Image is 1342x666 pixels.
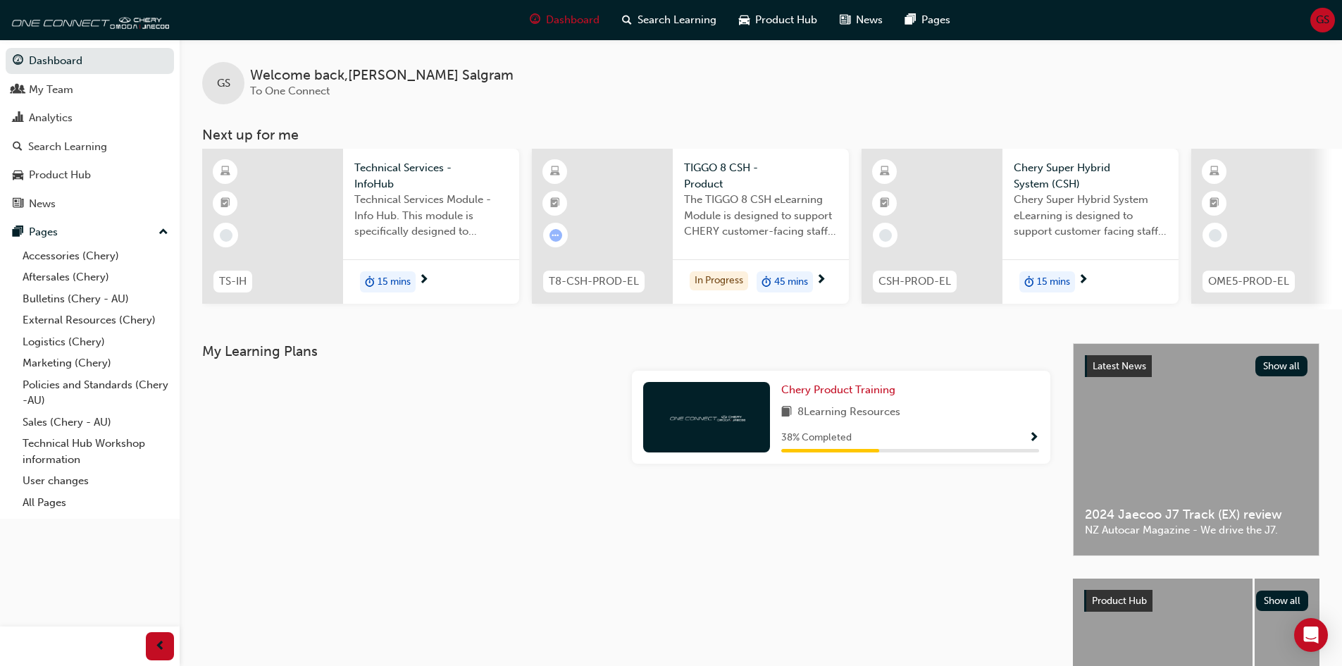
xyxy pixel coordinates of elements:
[13,141,23,154] span: search-icon
[220,163,230,181] span: learningResourceType_ELEARNING-icon
[840,11,850,29] span: news-icon
[250,68,514,84] span: Welcome back , [PERSON_NAME] Salgram
[611,6,728,35] a: search-iconSearch Learning
[880,163,890,181] span: learningResourceType_ELEARNING-icon
[1255,356,1308,376] button: Show all
[17,374,174,412] a: Policies and Standards (Chery -AU)
[1029,432,1039,445] span: Show Progress
[202,149,519,304] a: TS-IHTechnical Services - InfoHubTechnical Services Module - Info Hub. This module is specificall...
[781,430,852,446] span: 38 % Completed
[17,412,174,433] a: Sales (Chery - AU)
[6,134,174,160] a: Search Learning
[13,169,23,182] span: car-icon
[17,288,174,310] a: Bulletins (Chery - AU)
[1014,192,1167,240] span: Chery Super Hybrid System eLearning is designed to support customer facing staff with the underst...
[880,195,890,213] span: booktick-icon
[6,191,174,217] a: News
[1316,12,1329,28] span: GS
[1310,8,1335,32] button: GS
[1078,274,1088,287] span: next-icon
[690,271,748,290] div: In Progress
[549,229,562,242] span: learningRecordVerb_ATTEMPT-icon
[13,84,23,97] span: people-icon
[13,226,23,239] span: pages-icon
[1294,618,1328,652] div: Open Intercom Messenger
[1084,590,1308,612] a: Product HubShow all
[365,273,375,291] span: duration-icon
[781,382,901,398] a: Chery Product Training
[17,492,174,514] a: All Pages
[17,331,174,353] a: Logistics (Chery)
[816,274,826,287] span: next-icon
[17,245,174,267] a: Accessories (Chery)
[13,198,23,211] span: news-icon
[878,273,951,290] span: CSH-PROD-EL
[354,160,508,192] span: Technical Services - InfoHub
[622,11,632,29] span: search-icon
[17,470,174,492] a: User changes
[755,12,817,28] span: Product Hub
[921,12,950,28] span: Pages
[17,309,174,331] a: External Resources (Chery)
[6,48,174,74] a: Dashboard
[6,77,174,103] a: My Team
[1256,591,1309,611] button: Show all
[1014,160,1167,192] span: Chery Super Hybrid System (CSH)
[220,229,232,242] span: learningRecordVerb_NONE-icon
[180,127,1342,143] h3: Next up for me
[13,112,23,125] span: chart-icon
[1092,595,1147,607] span: Product Hub
[28,139,107,155] div: Search Learning
[217,75,230,92] span: GS
[856,12,883,28] span: News
[550,163,560,181] span: learningResourceType_ELEARNING-icon
[862,149,1179,304] a: CSH-PROD-ELChery Super Hybrid System (CSH)Chery Super Hybrid System eLearning is designed to supp...
[1208,273,1289,290] span: OME5-PROD-EL
[762,273,771,291] span: duration-icon
[17,266,174,288] a: Aftersales (Chery)
[1210,163,1219,181] span: learningResourceType_ELEARNING-icon
[774,274,808,290] span: 45 mins
[546,12,599,28] span: Dashboard
[532,149,849,304] a: T8-CSH-PROD-ELTIGGO 8 CSH - ProductThe TIGGO 8 CSH eLearning Module is designed to support CHERY ...
[29,82,73,98] div: My Team
[1029,429,1039,447] button: Show Progress
[684,160,838,192] span: TIGGO 8 CSH - Product
[781,383,895,396] span: Chery Product Training
[17,433,174,470] a: Technical Hub Workshop information
[684,192,838,240] span: The TIGGO 8 CSH eLearning Module is designed to support CHERY customer-facing staff with the prod...
[6,219,174,245] button: Pages
[1037,274,1070,290] span: 15 mins
[13,55,23,68] span: guage-icon
[728,6,828,35] a: car-iconProduct Hub
[202,343,1050,359] h3: My Learning Plans
[550,195,560,213] span: booktick-icon
[1210,195,1219,213] span: booktick-icon
[781,404,792,421] span: book-icon
[418,274,429,287] span: next-icon
[220,195,230,213] span: booktick-icon
[879,229,892,242] span: learningRecordVerb_NONE-icon
[250,85,330,97] span: To One Connect
[1209,229,1222,242] span: learningRecordVerb_NONE-icon
[17,352,174,374] a: Marketing (Chery)
[29,224,58,240] div: Pages
[29,167,91,183] div: Product Hub
[1085,522,1307,538] span: NZ Autocar Magazine - We drive the J7.
[29,196,56,212] div: News
[378,274,411,290] span: 15 mins
[6,162,174,188] a: Product Hub
[29,110,73,126] div: Analytics
[159,223,168,242] span: up-icon
[894,6,962,35] a: pages-iconPages
[638,12,716,28] span: Search Learning
[6,105,174,131] a: Analytics
[549,273,639,290] span: T8-CSH-PROD-EL
[219,273,247,290] span: TS-IH
[530,11,540,29] span: guage-icon
[905,11,916,29] span: pages-icon
[739,11,750,29] span: car-icon
[668,410,745,424] img: oneconnect
[828,6,894,35] a: news-iconNews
